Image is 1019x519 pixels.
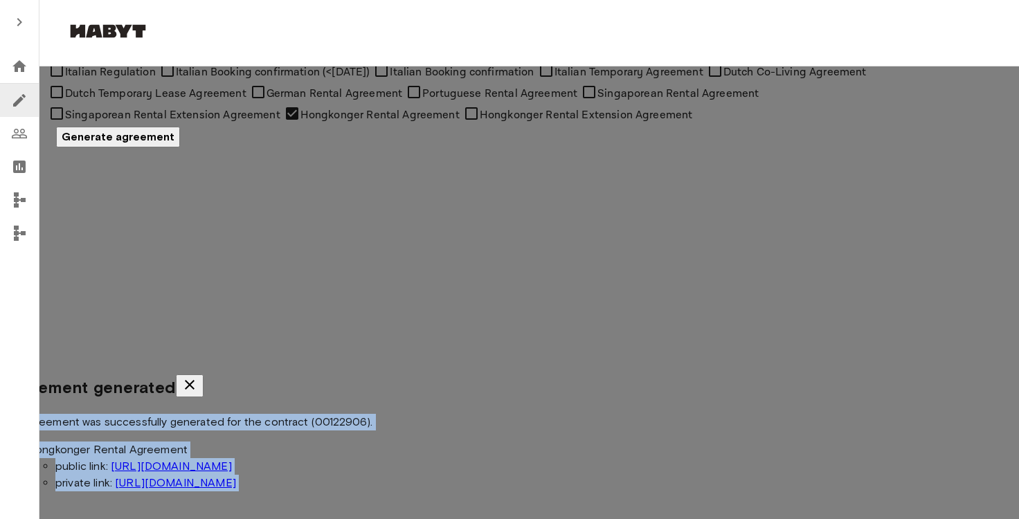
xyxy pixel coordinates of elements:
span: Singaporean Rental Agreement [597,86,759,102]
span: Italian Booking confirmation (<[DATE]) [176,64,370,81]
a: [URL][DOMAIN_NAME] [111,459,232,473]
li: public link: [55,458,1019,475]
span: Singaporean Rental Extension Agreement [65,107,280,124]
li: Hongkonger Rental Agreement [28,441,1019,491]
span: Dutch Co-Living Agreement [723,64,867,81]
span: Portuguese Rental Agreement [422,86,577,102]
span: Italian Booking confirmation [390,64,534,81]
span: Hongkonger Rental Agreement [300,107,460,124]
span: Hongkonger Rental Extension Agreement [480,107,693,124]
li: private link: [55,475,1019,491]
span: Italian Temporary Agreement [554,64,703,81]
span: Italian Regulation [65,64,156,81]
img: Habyt [66,24,150,38]
a: [URL][DOMAIN_NAME] [115,476,236,489]
span: German Rental Agreement [267,86,402,102]
button: close [176,374,204,397]
span: Dutch Temporary Lease Agreement [65,86,246,102]
span: Generate agreement [62,130,174,143]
